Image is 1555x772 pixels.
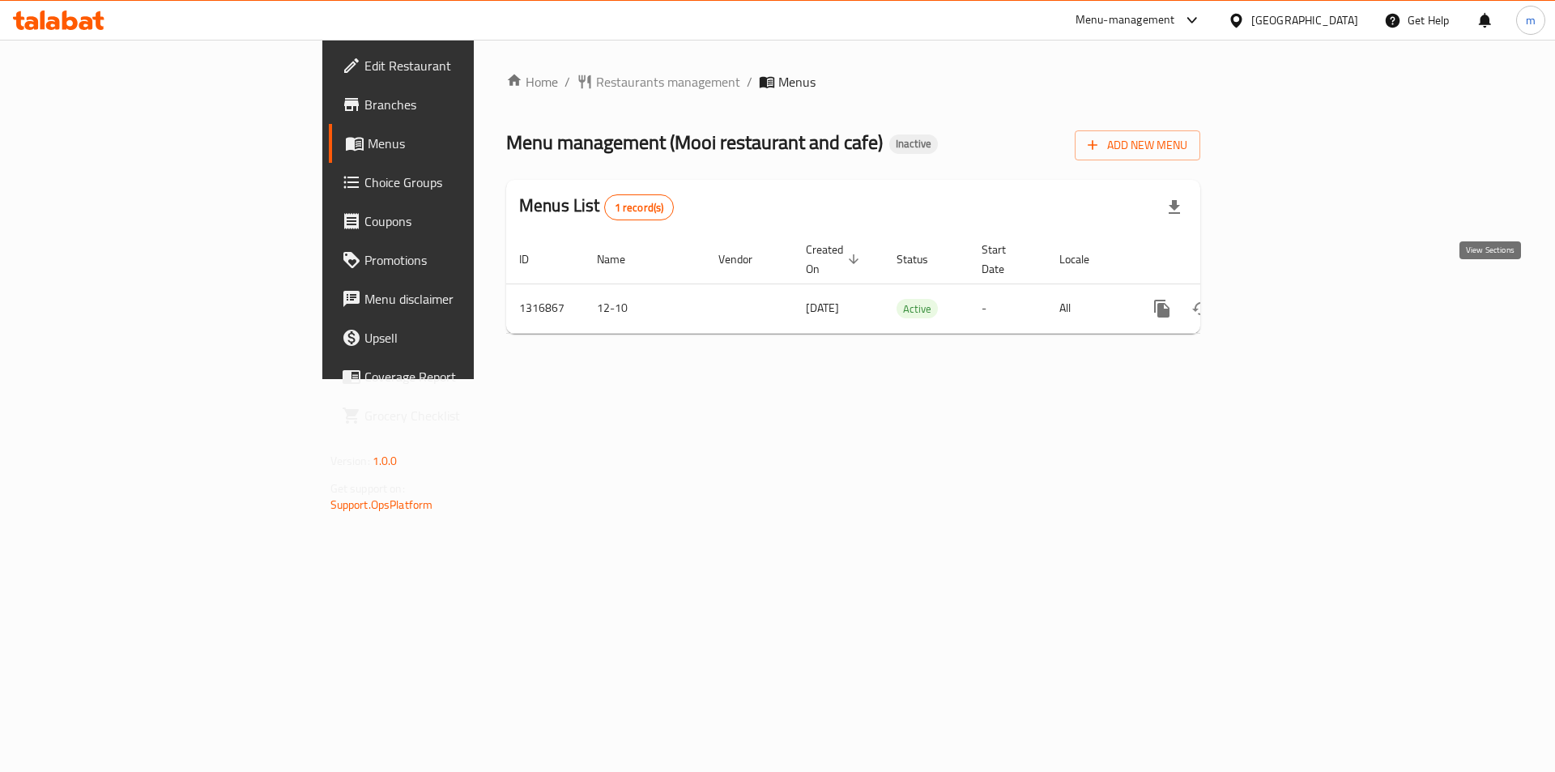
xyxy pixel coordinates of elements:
[364,250,569,270] span: Promotions
[897,250,949,269] span: Status
[519,194,674,220] h2: Menus List
[1130,235,1311,284] th: Actions
[329,241,582,279] a: Promotions
[597,250,646,269] span: Name
[806,297,839,318] span: [DATE]
[778,72,816,92] span: Menus
[577,72,740,92] a: Restaurants management
[1076,11,1175,30] div: Menu-management
[747,72,752,92] li: /
[584,284,705,333] td: 12-10
[605,200,674,215] span: 1 record(s)
[364,211,569,231] span: Coupons
[364,56,569,75] span: Edit Restaurant
[1059,250,1110,269] span: Locale
[1075,130,1200,160] button: Add New Menu
[368,134,569,153] span: Menus
[604,194,675,220] div: Total records count
[969,284,1046,333] td: -
[897,300,938,318] span: Active
[329,202,582,241] a: Coupons
[364,328,569,348] span: Upsell
[1155,188,1194,227] div: Export file
[1088,135,1187,156] span: Add New Menu
[364,406,569,425] span: Grocery Checklist
[364,289,569,309] span: Menu disclaimer
[1046,284,1130,333] td: All
[1251,11,1358,29] div: [GEOGRAPHIC_DATA]
[1143,289,1182,328] button: more
[329,357,582,396] a: Coverage Report
[1182,289,1221,328] button: Change Status
[982,240,1027,279] span: Start Date
[329,46,582,85] a: Edit Restaurant
[329,318,582,357] a: Upsell
[364,173,569,192] span: Choice Groups
[596,72,740,92] span: Restaurants management
[329,396,582,435] a: Grocery Checklist
[506,235,1311,334] table: enhanced table
[330,450,370,471] span: Version:
[329,124,582,163] a: Menus
[506,72,1200,92] nav: breadcrumb
[330,494,433,515] a: Support.OpsPlatform
[506,124,883,160] span: Menu management ( Mooi restaurant and cafe )
[330,478,405,499] span: Get support on:
[897,299,938,318] div: Active
[329,279,582,318] a: Menu disclaimer
[806,240,864,279] span: Created On
[364,367,569,386] span: Coverage Report
[373,450,398,471] span: 1.0.0
[1526,11,1536,29] span: m
[364,95,569,114] span: Branches
[889,137,938,151] span: Inactive
[519,250,550,269] span: ID
[329,85,582,124] a: Branches
[329,163,582,202] a: Choice Groups
[889,134,938,154] div: Inactive
[718,250,773,269] span: Vendor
